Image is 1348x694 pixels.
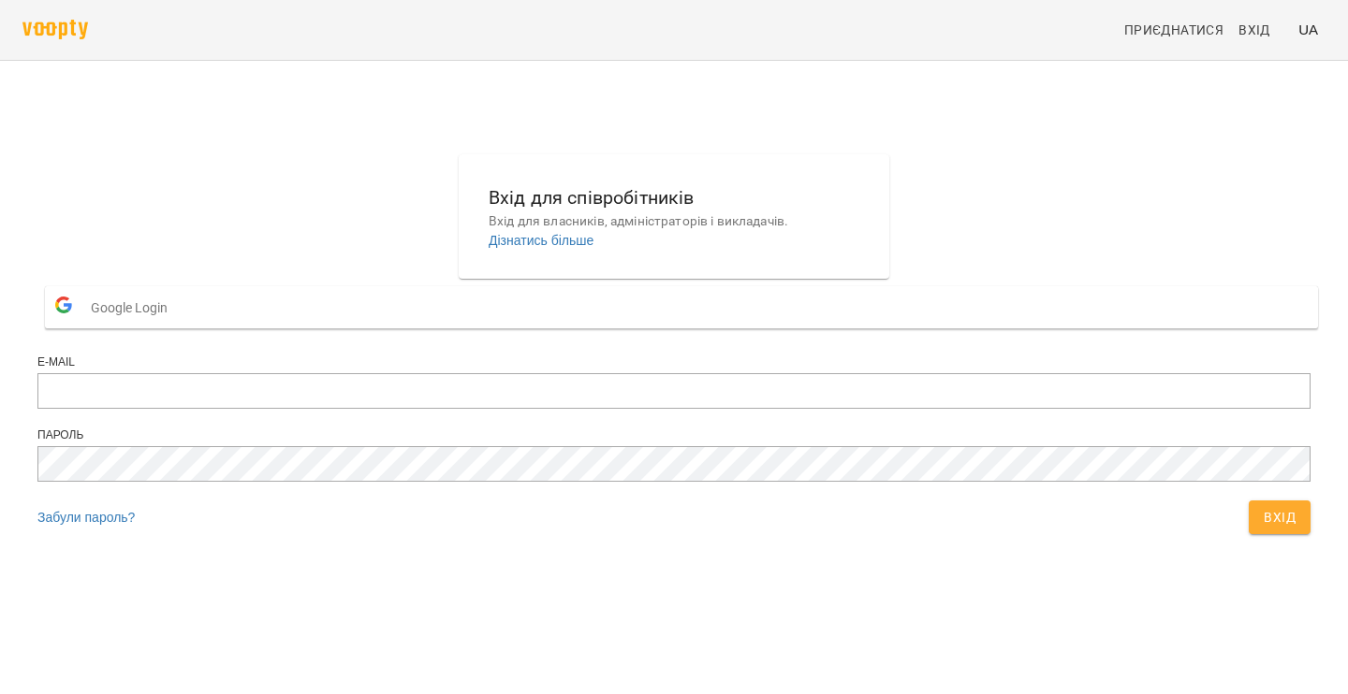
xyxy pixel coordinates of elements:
span: Вхід [1238,19,1270,41]
button: UA [1291,12,1326,47]
h6: Вхід для співробітників [489,183,859,212]
button: Вхід для співробітниківВхід для власників, адміністраторів і викладачів.Дізнатись більше [474,168,874,265]
span: Вхід [1264,506,1296,528]
a: Приєднатися [1117,13,1231,47]
p: Вхід для власників, адміністраторів і викладачів. [489,212,859,231]
div: E-mail [37,354,1311,370]
a: Вхід [1231,13,1291,47]
span: Google Login [91,289,177,326]
span: Приєднатися [1124,19,1223,41]
a: Дізнатись більше [489,233,593,248]
img: voopty.png [22,20,88,39]
span: UA [1298,20,1318,39]
button: Вхід [1249,500,1311,534]
div: Пароль [37,427,1311,443]
button: Google Login [45,286,1318,328]
a: Забули пароль? [37,510,135,525]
